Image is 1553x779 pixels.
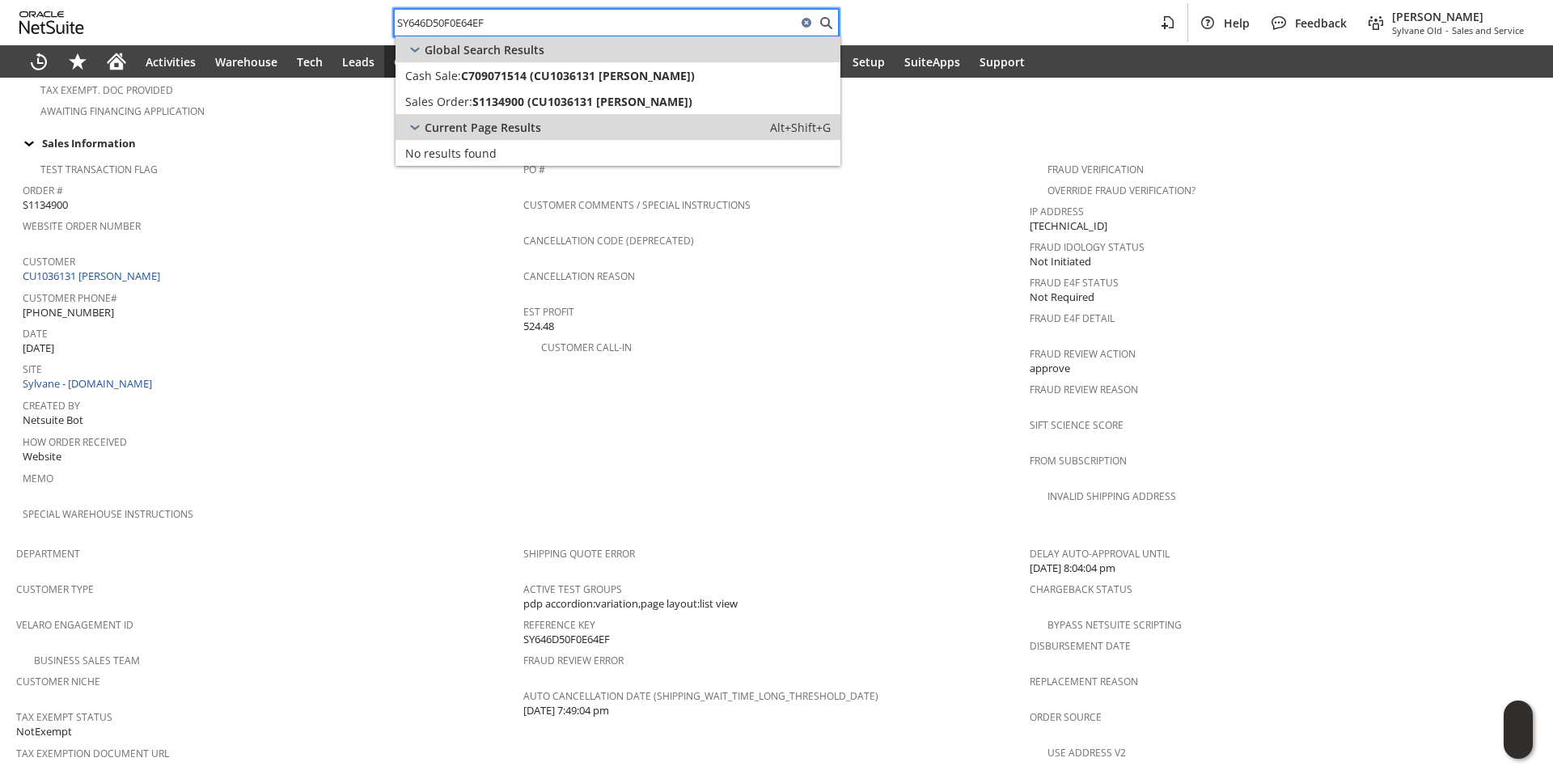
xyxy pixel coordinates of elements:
div: Sales Information [16,133,1530,154]
a: Cancellation Reason [523,269,635,283]
span: 524.48 [523,319,554,334]
span: C709071514 (CU1036131 [PERSON_NAME]) [461,68,695,83]
span: Netsuite Bot [23,413,83,428]
span: Oracle Guided Learning Widget. To move around, please hold and drag [1504,730,1533,760]
a: Auto Cancellation Date (shipping_wait_time_long_threshold_date) [523,689,878,703]
span: SY646D50F0E64EF [523,632,610,647]
a: Disbursement Date [1030,639,1131,653]
a: Test Transaction Flag [40,163,158,176]
a: IP Address [1030,205,1084,218]
a: Fraud E4F Status [1030,276,1119,290]
span: Leads [342,54,374,70]
a: Reference Key [523,618,595,632]
span: NotExempt [16,724,72,739]
a: Tax Exempt. Doc Provided [40,83,173,97]
a: PO # [523,163,545,176]
a: Shipping Quote Error [523,547,635,561]
a: Tax Exempt Status [16,710,112,724]
span: approve [1030,361,1070,376]
span: Opportunities [394,54,472,70]
a: Support [970,45,1035,78]
input: Search [395,13,797,32]
span: pdp accordion:variation,page layout:list view [523,596,738,612]
svg: logo [19,11,84,34]
a: Customer Call-in [541,341,632,354]
span: Tech [297,54,323,70]
span: S1134900 (CU1036131 [PERSON_NAME]) [472,94,692,109]
a: Department [16,547,80,561]
a: Memo [23,472,53,485]
a: Customer Phone# [23,291,117,305]
a: Velaro Engagement ID [16,618,133,632]
a: Business Sales Team [34,654,140,667]
span: Current Page Results [425,120,541,135]
span: [TECHNICAL_ID] [1030,218,1107,234]
a: Est Profit [523,305,574,319]
a: Fraud Idology Status [1030,240,1145,254]
a: Customer [23,255,75,269]
span: Website [23,449,61,464]
a: No results found [396,140,840,166]
a: Tax Exemption Document URL [16,747,169,760]
a: Bypass NetSuite Scripting [1047,618,1182,632]
span: Global Search Results [425,42,544,57]
a: Setup [843,45,895,78]
a: Opportunities [384,45,482,78]
span: Sales and Service [1452,24,1524,36]
a: Warehouse [205,45,287,78]
a: Fraud Review Reason [1030,383,1138,396]
span: [DATE] [23,341,54,356]
svg: Search [816,13,836,32]
span: S1134900 [23,197,68,213]
a: Override Fraud Verification? [1047,184,1195,197]
span: Warehouse [215,54,277,70]
a: Special Warehouse Instructions [23,507,193,521]
span: - [1445,24,1449,36]
span: Sylvane Old [1392,24,1442,36]
a: Leads [332,45,384,78]
a: Order Source [1030,710,1102,724]
a: Customer Type [16,582,94,596]
svg: Recent Records [29,52,49,71]
span: [DATE] 8:04:04 pm [1030,561,1115,576]
div: Shortcuts [58,45,97,78]
a: Created By [23,399,80,413]
a: Fraud Review Action [1030,347,1136,361]
span: Help [1224,15,1250,31]
a: Active Test Groups [523,582,622,596]
a: Fraud Verification [1047,163,1144,176]
svg: Shortcuts [68,52,87,71]
a: Date [23,327,48,341]
a: Delay Auto-Approval Until [1030,547,1170,561]
span: Cash Sale: [405,68,461,83]
span: Feedback [1295,15,1347,31]
a: Cash Sale:C709071514 (CU1036131 [PERSON_NAME])Edit: [396,62,840,88]
a: Replacement reason [1030,675,1138,688]
a: Recent Records [19,45,58,78]
a: From Subscription [1030,454,1127,468]
a: Awaiting Financing Application [40,104,205,118]
a: Tech [287,45,332,78]
span: [DATE] 7:49:04 pm [523,703,609,718]
a: Fraud E4F Detail [1030,311,1115,325]
a: Invalid Shipping Address [1047,489,1176,503]
a: Customer Niche [16,675,100,688]
a: Activities [136,45,205,78]
a: CU1036131 [PERSON_NAME] [23,269,164,283]
span: Alt+Shift+G [770,120,831,135]
a: Use Address V2 [1047,746,1126,760]
a: SuiteApps [895,45,970,78]
a: Sift Science Score [1030,418,1123,432]
span: No results found [405,146,497,161]
a: Website Order Number [23,219,141,233]
span: [PERSON_NAME] [1392,9,1524,24]
span: [PHONE_NUMBER] [23,305,114,320]
a: Sylvane - [DOMAIN_NAME] [23,376,156,391]
span: Not Initiated [1030,254,1091,269]
span: Sales Order: [405,94,472,109]
span: Setup [853,54,885,70]
span: Not Required [1030,290,1094,305]
a: Fraud Review Error [523,654,624,667]
a: Customer Comments / Special Instructions [523,198,751,212]
a: Chargeback Status [1030,582,1132,596]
